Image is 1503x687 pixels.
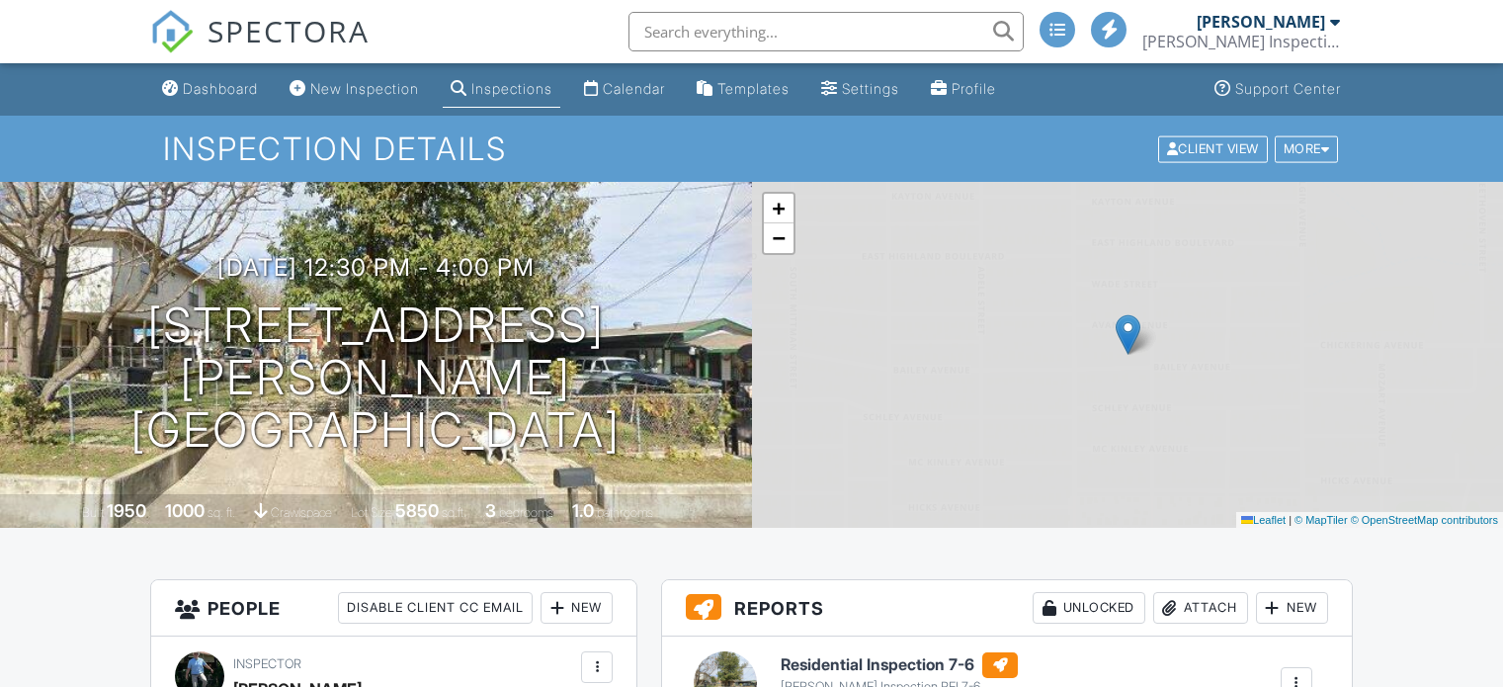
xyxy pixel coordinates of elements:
span: sq. ft. [208,505,235,520]
div: Profile [952,80,996,97]
span: | [1289,514,1292,526]
a: Templates [689,71,797,108]
span: + [772,196,785,220]
span: Built [82,505,104,520]
div: 1000 [165,500,205,521]
a: Inspections [443,71,560,108]
a: Support Center [1207,71,1349,108]
a: New Inspection [282,71,427,108]
a: Settings [813,71,907,108]
h3: People [151,580,636,637]
div: Attach [1153,592,1248,624]
div: 1950 [107,500,146,521]
div: Bain Inspection Service LLC [1142,32,1340,51]
a: SPECTORA [150,27,370,68]
div: Unlocked [1033,592,1145,624]
span: bedrooms [499,505,553,520]
div: More [1275,135,1339,162]
a: © MapTiler [1294,514,1348,526]
span: − [772,225,785,250]
a: Zoom in [764,194,793,223]
div: Inspections [471,80,552,97]
div: New Inspection [310,80,419,97]
span: Inspector [233,656,301,671]
div: New [541,592,613,624]
h1: Inspection Details [163,131,1340,166]
span: SPECTORA [208,10,370,51]
div: Templates [717,80,790,97]
a: Calendar [576,71,673,108]
input: Search everything... [628,12,1024,51]
span: Lot Size [351,505,392,520]
div: Dashboard [183,80,258,97]
div: New [1256,592,1328,624]
a: Leaflet [1241,514,1286,526]
a: Zoom out [764,223,793,253]
h6: Residential Inspection 7-6 [781,652,1018,678]
a: Client View [1156,140,1273,155]
a: © OpenStreetMap contributors [1351,514,1498,526]
a: Dashboard [154,71,266,108]
h3: [DATE] 12:30 pm - 4:00 pm [217,254,535,281]
div: Settings [842,80,899,97]
span: bathrooms [597,505,653,520]
div: [PERSON_NAME] [1197,12,1325,32]
span: sq.ft. [442,505,466,520]
img: The Best Home Inspection Software - Spectora [150,10,194,53]
h3: Reports [662,580,1352,637]
div: Calendar [603,80,665,97]
a: Profile [923,71,1004,108]
div: Client View [1158,135,1268,162]
img: Marker [1116,314,1140,355]
div: Disable Client CC Email [338,592,533,624]
span: crawlspace [271,505,332,520]
div: 5850 [395,500,439,521]
h1: [STREET_ADDRESS][PERSON_NAME] [GEOGRAPHIC_DATA] [32,300,720,456]
div: 1.0 [572,500,594,521]
div: 3 [485,500,496,521]
div: Support Center [1235,80,1341,97]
